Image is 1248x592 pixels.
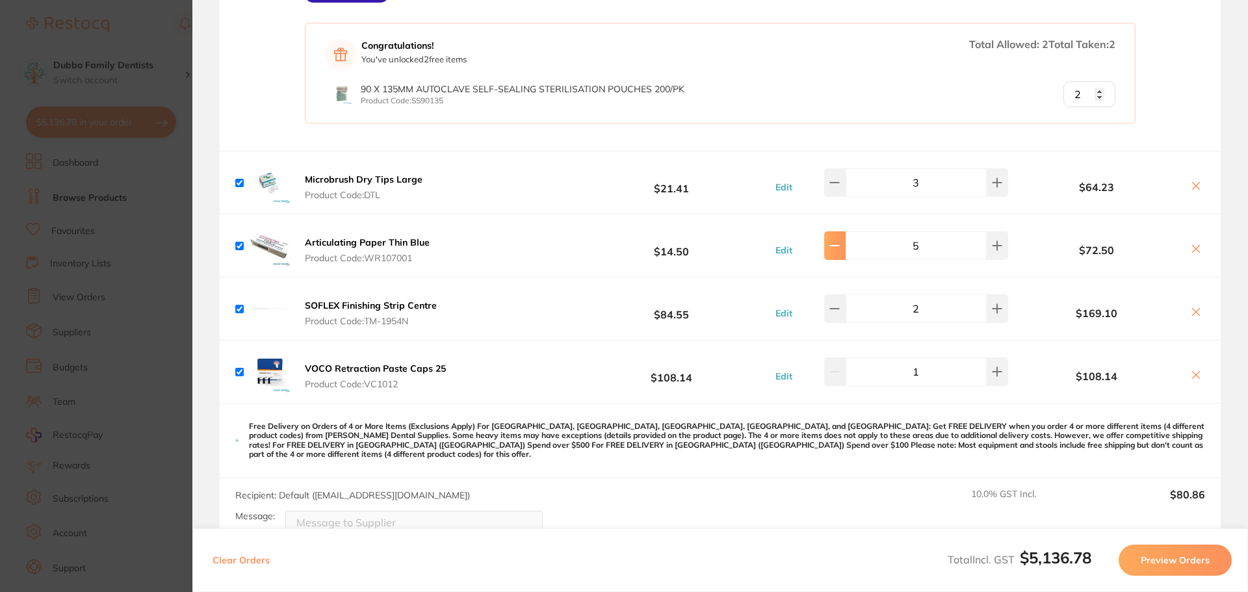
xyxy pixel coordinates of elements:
[305,174,422,185] b: Microbrush Dry Tips Large
[301,174,426,201] button: Microbrush Dry Tips Large Product Code:DTL
[249,351,291,393] img: eGUxa2JnYg
[209,545,274,576] button: Clear Orders
[249,162,291,203] img: MTF1c3VhNw
[305,316,437,326] span: Product Code: TM-1954N
[361,96,684,105] p: Product Code: SS90135
[331,84,352,104] img: 90 x 135mm Autoclave Self-Sealing Sterilisation Pouches 200/pk
[575,234,768,258] b: $14.50
[1042,38,1048,51] span: 2
[1093,528,1205,563] output: $889.41
[249,225,291,266] img: NjYwZHVrYw
[361,40,467,51] strong: Congratulations!
[1109,38,1115,51] span: 2
[305,300,437,311] b: SOFLEX Finishing Strip Centre
[235,511,275,522] label: Message:
[361,83,684,95] span: 90 x 135mm Autoclave Self-Sealing Sterilisation Pouches 200/pk
[1011,244,1182,256] b: $72.50
[969,39,1115,49] div: Total Allowed: Total Taken:
[305,379,446,389] span: Product Code: VC1012
[301,363,450,390] button: VOCO Retraction Paste Caps 25 Product Code:VC1012
[305,190,422,200] span: Product Code: DTL
[575,360,768,384] b: $108.14
[772,307,796,319] button: Edit
[1011,370,1182,382] b: $108.14
[1119,545,1232,576] button: Preview Orders
[301,237,434,264] button: Articulating Paper Thin Blue Product Code:WR107001
[249,422,1205,459] p: Free Delivery on Orders of 4 or More Items (Exclusions Apply) For [GEOGRAPHIC_DATA], [GEOGRAPHIC_...
[1020,548,1091,567] b: $5,136.78
[305,253,430,263] span: Product Code: WR107001
[575,297,768,321] b: $84.55
[1011,181,1182,193] b: $64.23
[249,288,291,329] img: YmtkZ3Vwcg
[301,300,441,327] button: SOFLEX Finishing Strip Centre Product Code:TM-1954N
[1093,489,1205,517] output: $80.86
[575,171,768,195] b: $21.41
[971,528,1083,563] span: Sub Total Incl. GST ( 8 Items)
[772,370,796,382] button: Edit
[1011,307,1182,319] b: $169.10
[235,489,470,501] span: Recipient: Default ( [EMAIL_ADDRESS][DOMAIN_NAME] )
[361,55,467,64] p: You've unlocked 2 free item s
[971,489,1083,517] span: 10.0 % GST Incl.
[948,553,1091,566] span: Total Incl. GST
[305,363,446,374] b: VOCO Retraction Paste Caps 25
[1063,81,1115,107] input: Qty
[772,181,796,193] button: Edit
[772,244,796,256] button: Edit
[305,237,430,248] b: Articulating Paper Thin Blue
